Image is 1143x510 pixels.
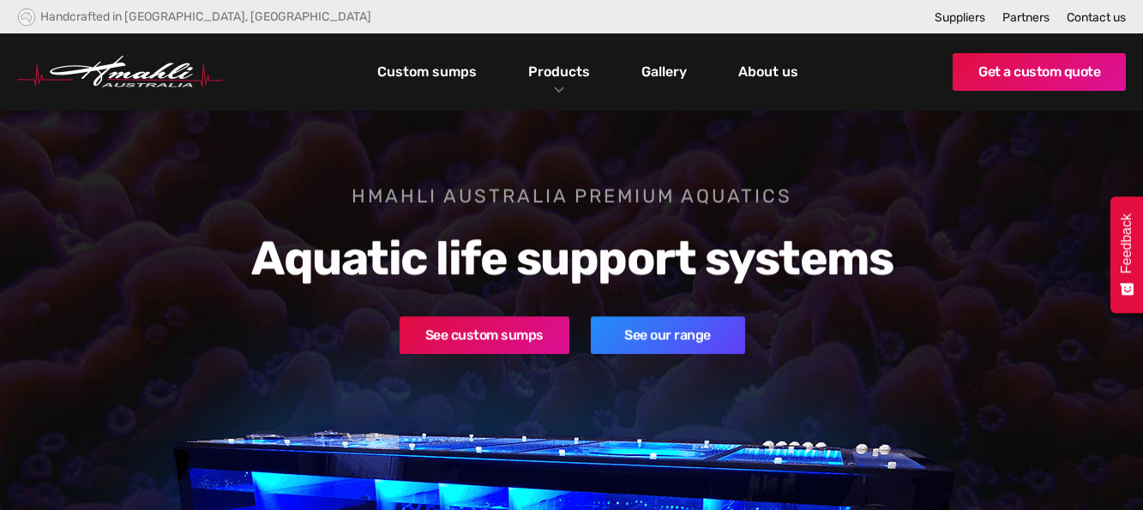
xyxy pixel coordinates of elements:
[953,53,1126,91] a: Get a custom quote
[17,56,223,88] img: Hmahli Australia Logo
[1119,213,1134,273] span: Feedback
[515,33,603,111] div: Products
[637,57,691,87] a: Gallery
[935,10,985,25] a: Suppliers
[399,316,568,354] a: See custom sumps
[1110,196,1143,313] button: Feedback - Show survey
[734,57,803,87] a: About us
[590,316,744,354] a: See our range
[17,56,223,88] a: home
[129,183,1015,209] h1: Hmahli Australia premium aquatics
[1002,10,1050,25] a: Partners
[40,9,371,24] div: Handcrafted in [GEOGRAPHIC_DATA], [GEOGRAPHIC_DATA]
[1067,10,1126,25] a: Contact us
[524,59,594,84] a: Products
[129,231,1015,286] h2: Aquatic life support systems
[373,57,481,87] a: Custom sumps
